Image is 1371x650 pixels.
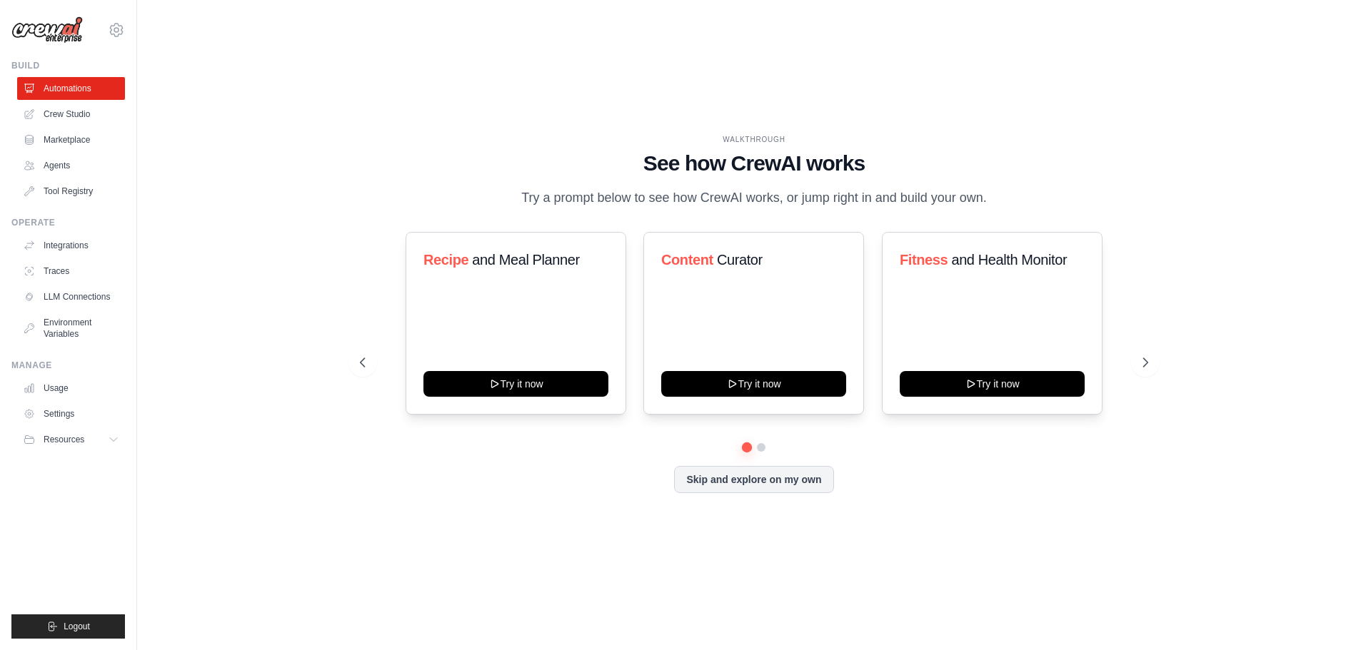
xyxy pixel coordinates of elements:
[17,128,125,151] a: Marketplace
[11,16,83,44] img: Logo
[472,252,579,268] span: and Meal Planner
[360,134,1148,145] div: WALKTHROUGH
[11,614,125,639] button: Logout
[17,77,125,100] a: Automations
[423,252,468,268] span: Recipe
[514,188,994,208] p: Try a prompt below to see how CrewAI works, or jump right in and build your own.
[951,252,1067,268] span: and Health Monitor
[64,621,90,632] span: Logout
[17,234,125,257] a: Integrations
[17,260,125,283] a: Traces
[17,311,125,345] a: Environment Variables
[17,180,125,203] a: Tool Registry
[17,103,125,126] a: Crew Studio
[11,360,125,371] div: Manage
[17,377,125,400] a: Usage
[17,402,125,425] a: Settings
[17,154,125,177] a: Agents
[900,252,948,268] span: Fitness
[17,285,125,308] a: LLM Connections
[661,252,713,268] span: Content
[360,151,1148,176] h1: See how CrewAI works
[674,466,833,493] button: Skip and explore on my own
[717,252,763,268] span: Curator
[423,371,608,397] button: Try it now
[11,217,125,228] div: Operate
[661,371,846,397] button: Try it now
[11,60,125,71] div: Build
[44,434,84,445] span: Resources
[900,371,1085,397] button: Try it now
[17,428,125,451] button: Resources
